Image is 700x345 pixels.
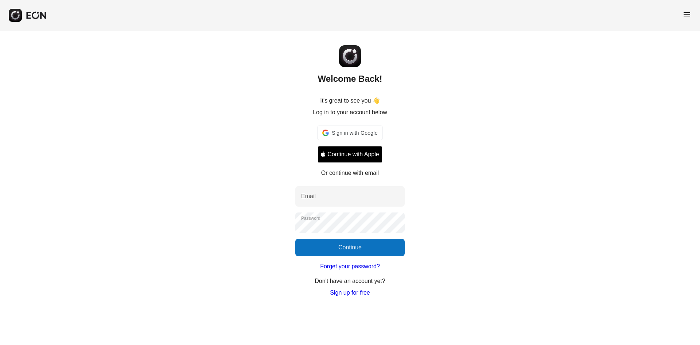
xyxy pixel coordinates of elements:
[320,96,380,105] p: It's great to see you 👋
[301,215,320,221] label: Password
[313,108,387,117] p: Log in to your account below
[315,277,385,285] p: Don't have an account yet?
[301,192,316,201] label: Email
[295,239,405,256] button: Continue
[321,169,379,177] p: Or continue with email
[330,288,370,297] a: Sign up for free
[318,146,382,163] button: Signin with apple ID
[332,129,377,137] span: Sign in with Google
[318,73,382,85] h2: Welcome Back!
[320,262,380,271] a: Forget your password?
[682,10,691,19] span: menu
[318,126,382,140] div: Sign in with Google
